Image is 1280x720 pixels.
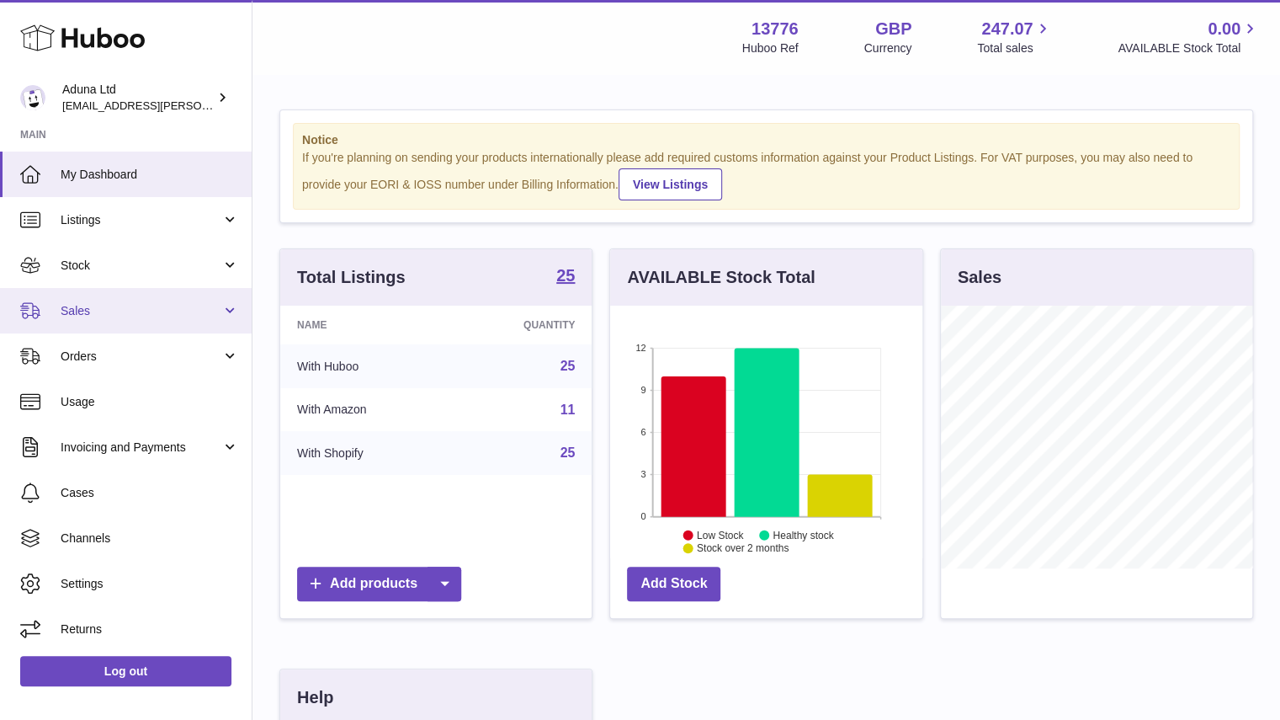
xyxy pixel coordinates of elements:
[61,258,221,274] span: Stock
[773,529,835,541] text: Healthy stock
[20,656,231,686] a: Log out
[977,40,1052,56] span: Total sales
[280,431,451,475] td: With Shopify
[280,306,451,344] th: Name
[297,567,461,601] a: Add products
[619,168,722,200] a: View Listings
[627,567,720,601] a: Add Stock
[742,40,799,56] div: Huboo Ref
[752,18,799,40] strong: 13776
[61,303,221,319] span: Sales
[451,306,592,344] th: Quantity
[61,621,239,637] span: Returns
[62,82,214,114] div: Aduna Ltd
[61,212,221,228] span: Listings
[297,266,406,289] h3: Total Listings
[1118,40,1260,56] span: AVAILABLE Stock Total
[875,18,911,40] strong: GBP
[61,576,239,592] span: Settings
[302,132,1230,148] strong: Notice
[556,267,575,287] a: 25
[977,18,1052,56] a: 247.07 Total sales
[958,266,1001,289] h3: Sales
[61,349,221,365] span: Orders
[560,445,576,460] a: 25
[560,403,576,417] a: 11
[636,343,646,353] text: 12
[61,394,239,410] span: Usage
[697,529,744,541] text: Low Stock
[302,150,1230,200] div: If you're planning on sending your products internationally please add required customs informati...
[641,511,646,521] text: 0
[20,85,45,110] img: deborahe.kamara@aduna.com
[1118,18,1260,56] a: 0.00 AVAILABLE Stock Total
[61,167,239,183] span: My Dashboard
[61,440,221,456] span: Invoicing and Payments
[641,469,646,479] text: 3
[981,18,1033,40] span: 247.07
[641,427,646,437] text: 6
[280,344,451,388] td: With Huboo
[627,266,815,289] h3: AVAILABLE Stock Total
[556,267,575,284] strong: 25
[560,359,576,373] a: 25
[280,388,451,432] td: With Amazon
[61,531,239,547] span: Channels
[1208,18,1240,40] span: 0.00
[297,686,333,709] h3: Help
[697,542,789,554] text: Stock over 2 months
[641,385,646,395] text: 9
[61,485,239,501] span: Cases
[62,99,428,112] span: [EMAIL_ADDRESS][PERSON_NAME][PERSON_NAME][DOMAIN_NAME]
[864,40,912,56] div: Currency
